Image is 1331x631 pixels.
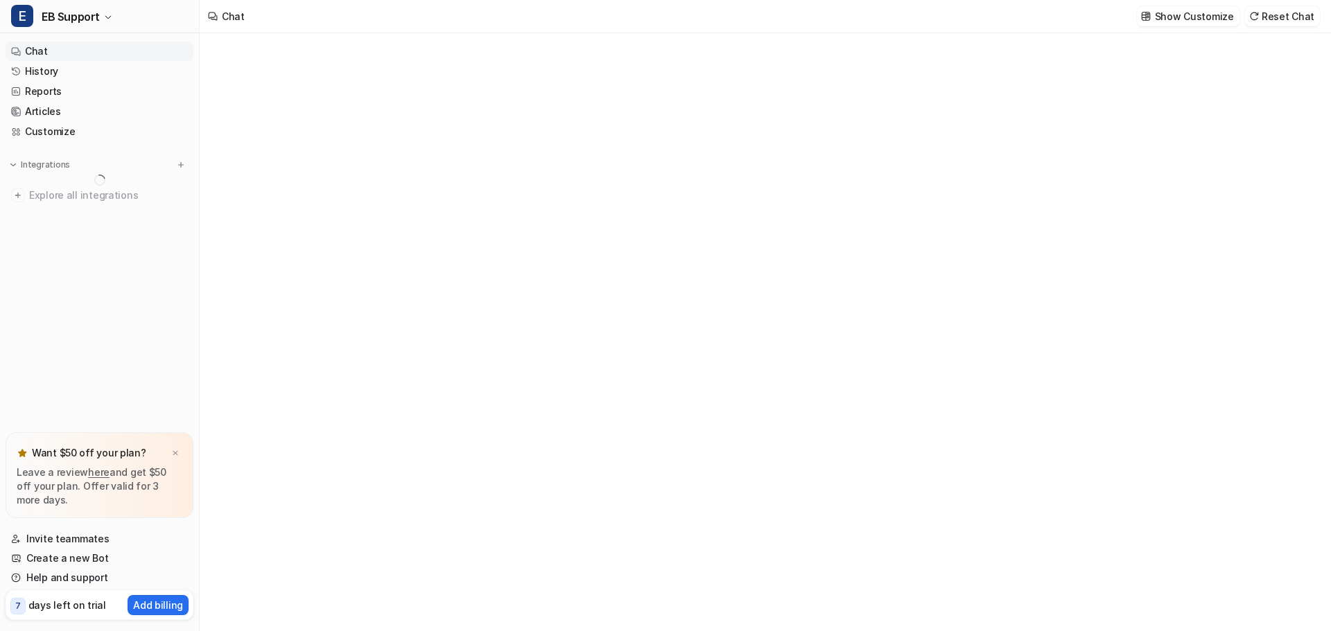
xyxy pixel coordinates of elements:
[6,122,193,141] a: Customize
[11,5,33,27] span: E
[171,449,180,458] img: x
[42,7,100,26] span: EB Support
[88,466,110,478] a: here
[1155,9,1234,24] p: Show Customize
[133,598,183,612] p: Add billing
[6,42,193,61] a: Chat
[1249,11,1259,21] img: reset
[28,598,106,612] p: days left on trial
[6,82,193,101] a: Reports
[6,102,193,121] a: Articles
[6,568,193,587] a: Help and support
[8,160,18,170] img: expand menu
[128,595,189,615] button: Add billing
[21,159,70,170] p: Integrations
[1141,11,1151,21] img: customize
[6,549,193,568] a: Create a new Bot
[6,186,193,205] a: Explore all integrations
[1137,6,1239,26] button: Show Customize
[17,465,182,507] p: Leave a review and get $50 off your plan. Offer valid for 3 more days.
[15,600,21,612] p: 7
[29,184,188,206] span: Explore all integrations
[176,160,186,170] img: menu_add.svg
[11,188,25,202] img: explore all integrations
[1245,6,1320,26] button: Reset Chat
[222,9,245,24] div: Chat
[6,529,193,549] a: Invite teammates
[6,158,74,172] button: Integrations
[6,62,193,81] a: History
[17,447,28,459] img: star
[32,446,146,460] p: Want $50 off your plan?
